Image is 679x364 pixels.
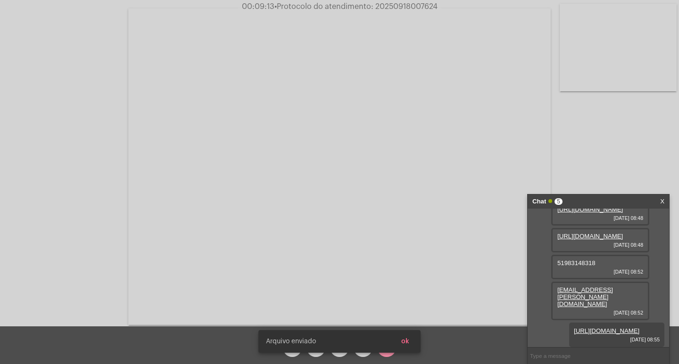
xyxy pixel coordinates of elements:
[394,333,417,350] button: ok
[557,242,643,248] span: [DATE] 08:48
[557,310,643,315] span: [DATE] 08:52
[557,259,596,267] span: 51983148318
[532,194,546,209] strong: Chat
[401,338,409,345] span: ok
[660,194,664,209] a: X
[274,3,277,10] span: •
[574,337,660,342] span: [DATE] 08:55
[266,337,316,346] span: Arquivo enviado
[548,199,552,203] span: Online
[557,286,613,307] a: [EMAIL_ADDRESS][PERSON_NAME][DOMAIN_NAME]
[274,3,438,10] span: Protocolo do atendimento: 20250918007624
[555,198,563,205] span: 5
[528,348,669,364] input: Type a message
[557,206,623,213] a: [URL][DOMAIN_NAME]
[557,233,623,240] a: [URL][DOMAIN_NAME]
[557,269,643,275] span: [DATE] 08:52
[242,3,274,10] span: 00:09:13
[574,327,639,334] a: [URL][DOMAIN_NAME]
[557,215,643,221] span: [DATE] 08:48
